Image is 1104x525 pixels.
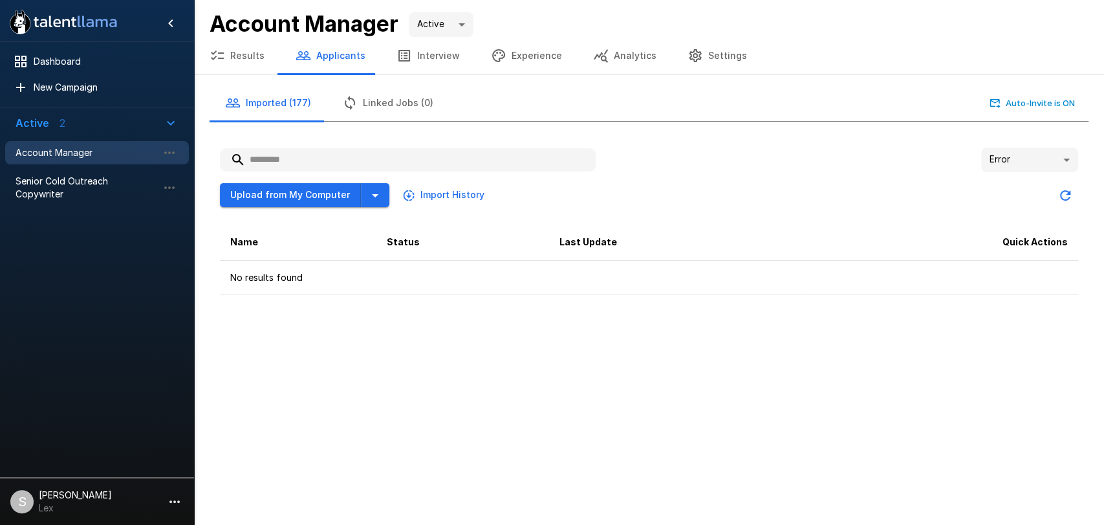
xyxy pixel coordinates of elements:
[400,183,490,207] button: Import History
[672,38,763,74] button: Settings
[194,38,280,74] button: Results
[475,38,578,74] button: Experience
[220,260,1078,295] td: No results found
[220,224,376,261] th: Name
[280,38,381,74] button: Applicants
[381,38,475,74] button: Interview
[981,148,1078,172] div: Error
[409,12,473,37] div: Active
[578,38,672,74] button: Analytics
[210,85,327,121] button: Imported (177)
[376,224,549,261] th: Status
[1052,183,1078,208] button: Updated Today - 9:25 PM
[987,93,1078,113] button: Auto-Invite is ON
[327,85,449,121] button: Linked Jobs (0)
[549,224,801,261] th: Last Update
[220,183,361,207] button: Upload from My Computer
[210,10,398,37] b: Account Manager
[801,224,1078,261] th: Quick Actions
